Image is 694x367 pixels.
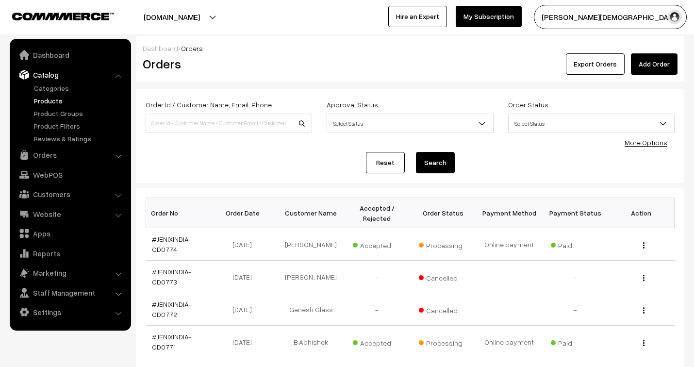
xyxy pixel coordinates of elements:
[32,83,128,93] a: Categories
[12,185,128,203] a: Customers
[542,261,608,293] td: -
[32,121,128,131] a: Product Filters
[416,152,455,173] button: Search
[12,166,128,183] a: WebPOS
[212,326,278,358] td: [DATE]
[12,10,97,21] a: COMMMERCE
[344,293,410,326] td: -
[456,6,522,27] a: My Subscription
[419,303,467,316] span: Cancelled
[667,10,682,24] img: user
[419,335,467,348] span: Processing
[12,66,128,83] a: Catalog
[366,152,405,173] a: Reset
[212,228,278,261] td: [DATE]
[353,335,401,348] span: Accepted
[327,114,493,133] span: Select Status
[12,205,128,223] a: Website
[212,198,278,228] th: Order Date
[12,146,128,164] a: Orders
[344,261,410,293] td: -
[152,267,192,286] a: #JENIXINDIA-OD0773
[278,228,344,261] td: [PERSON_NAME]
[181,44,203,52] span: Orders
[388,6,447,27] a: Hire an Expert
[278,293,344,326] td: Ganesh Glass
[146,100,272,110] label: Order Id / Customer Name, Email, Phone
[212,261,278,293] td: [DATE]
[12,13,114,20] img: COMMMERCE
[278,198,344,228] th: Customer Name
[353,238,401,250] span: Accepted
[551,238,599,250] span: Paid
[12,303,128,321] a: Settings
[608,198,674,228] th: Action
[542,293,608,326] td: -
[542,198,608,228] th: Payment Status
[143,44,178,52] a: Dashboard
[12,284,128,301] a: Staff Management
[476,228,542,261] td: Online payment
[32,133,128,144] a: Reviews & Ratings
[344,198,410,228] th: Accepted / Rejected
[152,235,192,253] a: #JENIXINDIA-OD0774
[278,261,344,293] td: [PERSON_NAME]
[643,340,644,346] img: Menu
[631,53,677,75] a: Add Order
[476,198,542,228] th: Payment Method
[410,198,476,228] th: Order Status
[278,326,344,358] td: B Abhishek
[476,326,542,358] td: Online payment
[146,198,212,228] th: Order No
[643,275,644,281] img: Menu
[327,115,493,132] span: Select Status
[643,242,644,249] img: Menu
[508,114,675,133] span: Select Status
[509,115,674,132] span: Select Status
[643,307,644,314] img: Menu
[12,46,128,64] a: Dashboard
[110,5,234,29] button: [DOMAIN_NAME]
[534,5,687,29] button: [PERSON_NAME][DEMOGRAPHIC_DATA]
[146,114,312,133] input: Order Id / Customer Name / Customer Email / Customer Phone
[419,270,467,283] span: Cancelled
[32,96,128,106] a: Products
[12,245,128,262] a: Reports
[212,293,278,326] td: [DATE]
[143,56,311,71] h2: Orders
[12,264,128,282] a: Marketing
[566,53,625,75] button: Export Orders
[508,100,548,110] label: Order Status
[12,225,128,242] a: Apps
[419,238,467,250] span: Processing
[143,43,677,53] div: /
[152,333,192,351] a: #JENIXINDIA-OD0771
[152,300,192,318] a: #JENIXINDIA-OD0772
[625,138,667,147] a: More Options
[551,335,599,348] span: Paid
[32,108,128,118] a: Product Groups
[327,100,378,110] label: Approval Status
